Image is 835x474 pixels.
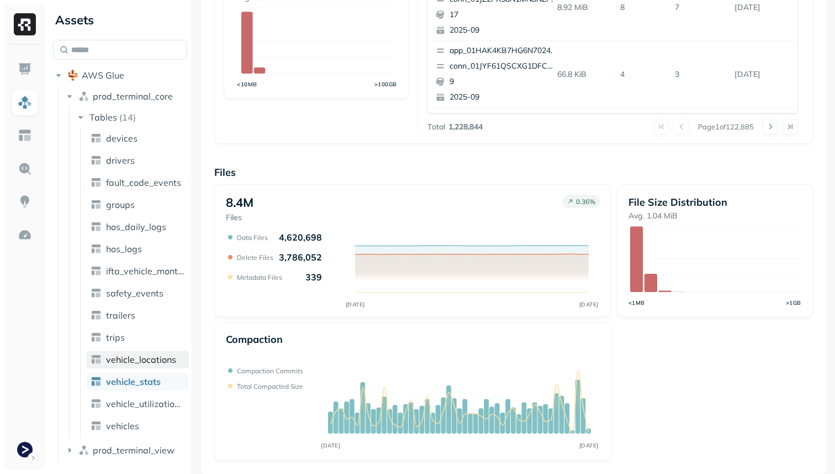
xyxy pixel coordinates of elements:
a: vehicles [86,417,189,435]
tspan: [DATE] [321,442,340,449]
img: Dashboard [18,62,32,76]
img: Asset Explorer [18,128,32,143]
button: Tables(14) [75,108,188,126]
span: Tables [89,112,117,123]
p: Delete Files [237,253,273,262]
span: hos_daily_logs [106,221,166,232]
p: Data Files [237,233,268,242]
a: vehicle_stats [86,373,189,390]
p: Compaction commits [237,367,303,375]
tspan: <1MB [628,299,645,306]
p: 8.4M [226,195,253,210]
a: hos_daily_logs [86,218,189,236]
a: vehicle_utilization_day [86,395,189,413]
button: app_01HAK4KB7HG6N7024210G3S8D5conn_01JYF61QSCXG1DFCH7M9DHEZQK192025-09 [431,108,562,174]
a: devices [86,129,189,147]
tspan: [DATE] [345,301,364,308]
img: table [91,199,102,210]
div: Assets [53,11,187,29]
p: Avg. 1.04 MiB [628,211,801,221]
span: trips [106,332,125,343]
img: table [91,332,102,343]
p: 1,228,844 [448,122,483,132]
p: 339 [305,272,322,283]
tspan: >1GB [786,299,801,306]
button: prod_terminal_core [64,87,188,105]
p: 2025-09 [450,92,557,103]
span: vehicles [106,420,139,431]
span: drivers [106,155,135,166]
span: hos_logs [106,243,142,254]
tspan: [DATE] [579,301,598,308]
a: drivers [86,152,189,169]
span: safety_events [106,288,163,299]
tspan: [DATE] [579,442,599,449]
p: 9 [450,76,557,87]
button: prod_terminal_view [64,441,188,459]
img: namespace [78,445,89,456]
p: Files [226,212,253,223]
button: AWS Glue [53,66,187,84]
p: File Size Distribution [628,196,801,209]
a: ifta_vehicle_months [86,262,189,280]
img: table [91,376,102,387]
img: table [91,265,102,277]
p: 4 [616,65,670,84]
span: devices [106,133,138,144]
img: table [91,155,102,166]
a: fault_code_events [86,174,189,191]
span: prod_terminal_view [93,445,175,456]
img: table [91,354,102,365]
img: table [91,420,102,431]
img: Query Explorer [18,162,32,176]
img: Insights [18,195,32,209]
img: table [91,310,102,321]
tspan: >100GB [374,81,397,87]
img: table [91,133,102,144]
img: table [91,398,102,409]
img: Optimization [18,228,32,242]
img: table [91,243,102,254]
span: prod_terminal_core [93,91,173,102]
span: AWS Glue [82,70,124,81]
p: Total [427,122,445,132]
img: namespace [78,91,89,102]
p: 3,786,052 [279,252,322,263]
img: root [67,70,78,81]
tspan: <10MB [237,81,257,87]
span: fault_code_events [106,177,181,188]
p: ( 14 ) [119,112,136,123]
img: Terminal [17,442,33,457]
p: Compaction [226,333,283,346]
span: vehicle_utilization_day [106,398,184,409]
p: 3 [670,65,730,84]
a: groups [86,196,189,213]
span: vehicle_stats [106,376,161,387]
a: hos_logs [86,240,189,258]
a: safety_events [86,284,189,302]
span: vehicle_locations [106,354,176,365]
span: trailers [106,310,135,321]
img: Assets [18,95,32,110]
p: Total compacted size [237,382,303,390]
img: Ryft [14,13,36,35]
p: conn_01JYF61QSCXG1DFCH7M9DHEZQK [450,61,557,72]
span: groups [106,199,135,210]
p: Files [214,166,813,179]
a: vehicle_locations [86,351,189,368]
p: 0.36 % [576,197,595,206]
a: trailers [86,306,189,324]
img: table [91,288,102,299]
p: 4,620,698 [279,232,322,243]
button: app_01HAK4KB7HG6N7024210G3S8D5conn_01JYF61QSCXG1DFCH7M9DHEZQK92025-09 [431,41,562,107]
p: Sep 30, 2025 [730,65,794,84]
p: 17 [450,9,557,20]
img: table [91,221,102,232]
p: Page 1 of 122,885 [698,122,754,132]
p: Metadata Files [237,273,282,282]
span: ifta_vehicle_months [106,265,184,277]
a: trips [86,329,189,346]
p: 2025-09 [450,25,557,36]
p: 66.8 KiB [553,65,616,84]
p: app_01HAK4KB7HG6N7024210G3S8D5 [450,45,557,56]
